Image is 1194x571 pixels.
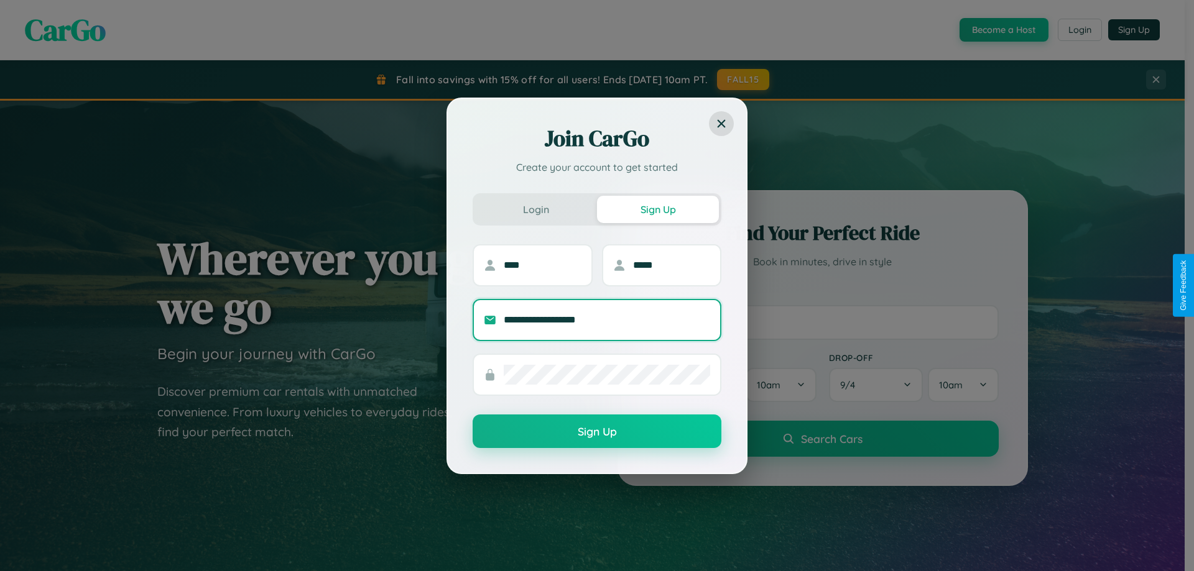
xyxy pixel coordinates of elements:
p: Create your account to get started [473,160,721,175]
button: Login [475,196,597,223]
h2: Join CarGo [473,124,721,153]
div: Give Feedback [1179,260,1188,311]
button: Sign Up [597,196,719,223]
button: Sign Up [473,414,721,448]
